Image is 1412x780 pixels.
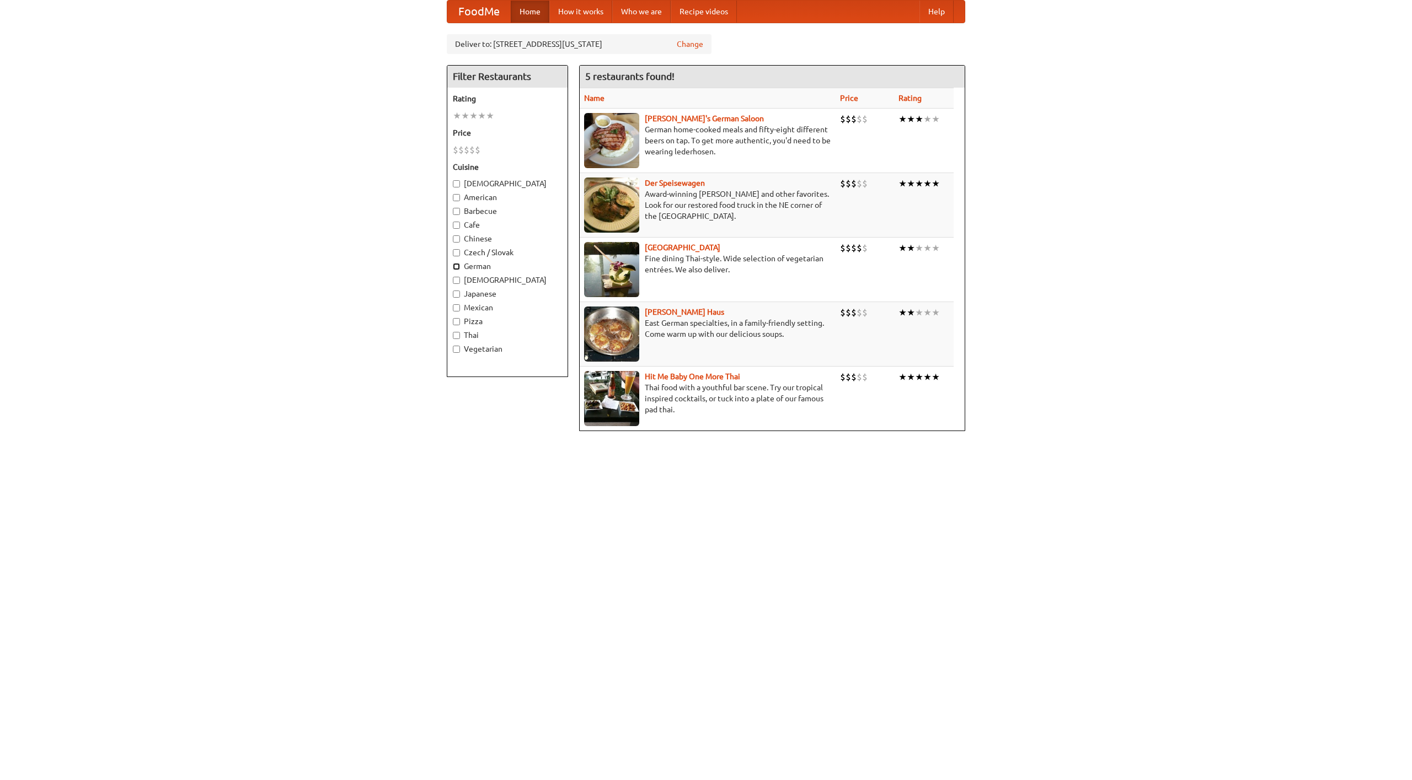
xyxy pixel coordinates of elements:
label: Chinese [453,233,562,244]
li: $ [857,306,862,319]
li: $ [851,306,857,319]
img: satay.jpg [584,242,639,297]
li: ★ [923,113,932,125]
li: $ [475,144,480,156]
li: $ [851,177,857,190]
input: [DEMOGRAPHIC_DATA] [453,180,460,187]
ng-pluralize: 5 restaurants found! [585,71,675,82]
a: Recipe videos [671,1,737,23]
li: ★ [915,242,923,254]
p: East German specialties, in a family-friendly setting. Come warm up with our delicious soups. [584,318,831,340]
li: ★ [461,110,469,122]
li: ★ [898,306,907,319]
input: Thai [453,332,460,339]
input: Czech / Slovak [453,249,460,256]
li: $ [851,371,857,383]
li: $ [840,306,846,319]
a: Change [677,39,703,50]
li: ★ [469,110,478,122]
li: ★ [932,371,940,383]
li: $ [846,113,851,125]
li: $ [862,371,868,383]
label: Czech / Slovak [453,247,562,258]
li: ★ [898,242,907,254]
a: [PERSON_NAME]'s German Saloon [645,114,764,123]
li: $ [862,177,868,190]
li: $ [846,242,851,254]
img: babythai.jpg [584,371,639,426]
li: ★ [932,306,940,319]
li: $ [846,177,851,190]
li: ★ [907,113,915,125]
img: kohlhaus.jpg [584,306,639,362]
a: [GEOGRAPHIC_DATA] [645,243,720,252]
h4: Filter Restaurants [447,66,568,88]
a: Name [584,94,605,103]
li: $ [862,306,868,319]
li: $ [469,144,475,156]
input: [DEMOGRAPHIC_DATA] [453,277,460,284]
a: [PERSON_NAME] Haus [645,308,724,316]
li: $ [464,144,469,156]
div: Deliver to: [STREET_ADDRESS][US_STATE] [447,34,712,54]
label: Thai [453,330,562,341]
input: Vegetarian [453,346,460,353]
input: German [453,263,460,270]
li: ★ [486,110,494,122]
label: [DEMOGRAPHIC_DATA] [453,275,562,286]
label: Japanese [453,288,562,299]
input: Pizza [453,318,460,325]
label: Cafe [453,219,562,230]
label: Pizza [453,316,562,327]
input: Cafe [453,222,460,229]
li: $ [453,144,458,156]
label: Barbecue [453,206,562,217]
li: ★ [923,242,932,254]
input: American [453,194,460,201]
label: American [453,192,562,203]
a: Who we are [612,1,671,23]
a: Hit Me Baby One More Thai [645,372,740,381]
img: speisewagen.jpg [584,177,639,233]
li: $ [862,113,868,125]
li: $ [862,242,868,254]
p: Thai food with a youthful bar scene. Try our tropical inspired cocktails, or tuck into a plate of... [584,382,831,415]
li: $ [840,371,846,383]
input: Japanese [453,291,460,298]
li: $ [458,144,464,156]
li: $ [857,113,862,125]
li: $ [857,177,862,190]
li: ★ [915,306,923,319]
p: German home-cooked meals and fifty-eight different beers on tap. To get more authentic, you'd nee... [584,124,831,157]
li: ★ [915,177,923,190]
li: $ [857,242,862,254]
li: ★ [932,242,940,254]
h5: Rating [453,93,562,104]
li: $ [851,113,857,125]
img: esthers.jpg [584,113,639,168]
label: Mexican [453,302,562,313]
li: ★ [907,371,915,383]
li: $ [840,242,846,254]
p: Fine dining Thai-style. Wide selection of vegetarian entrées. We also deliver. [584,253,831,275]
li: ★ [907,242,915,254]
input: Chinese [453,235,460,243]
h5: Cuisine [453,162,562,173]
li: ★ [907,177,915,190]
li: ★ [898,177,907,190]
li: $ [846,306,851,319]
a: Price [840,94,858,103]
a: Der Speisewagen [645,179,705,187]
a: FoodMe [447,1,511,23]
a: Rating [898,94,922,103]
li: $ [846,371,851,383]
label: [DEMOGRAPHIC_DATA] [453,178,562,189]
li: ★ [932,113,940,125]
li: ★ [915,113,923,125]
li: ★ [915,371,923,383]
